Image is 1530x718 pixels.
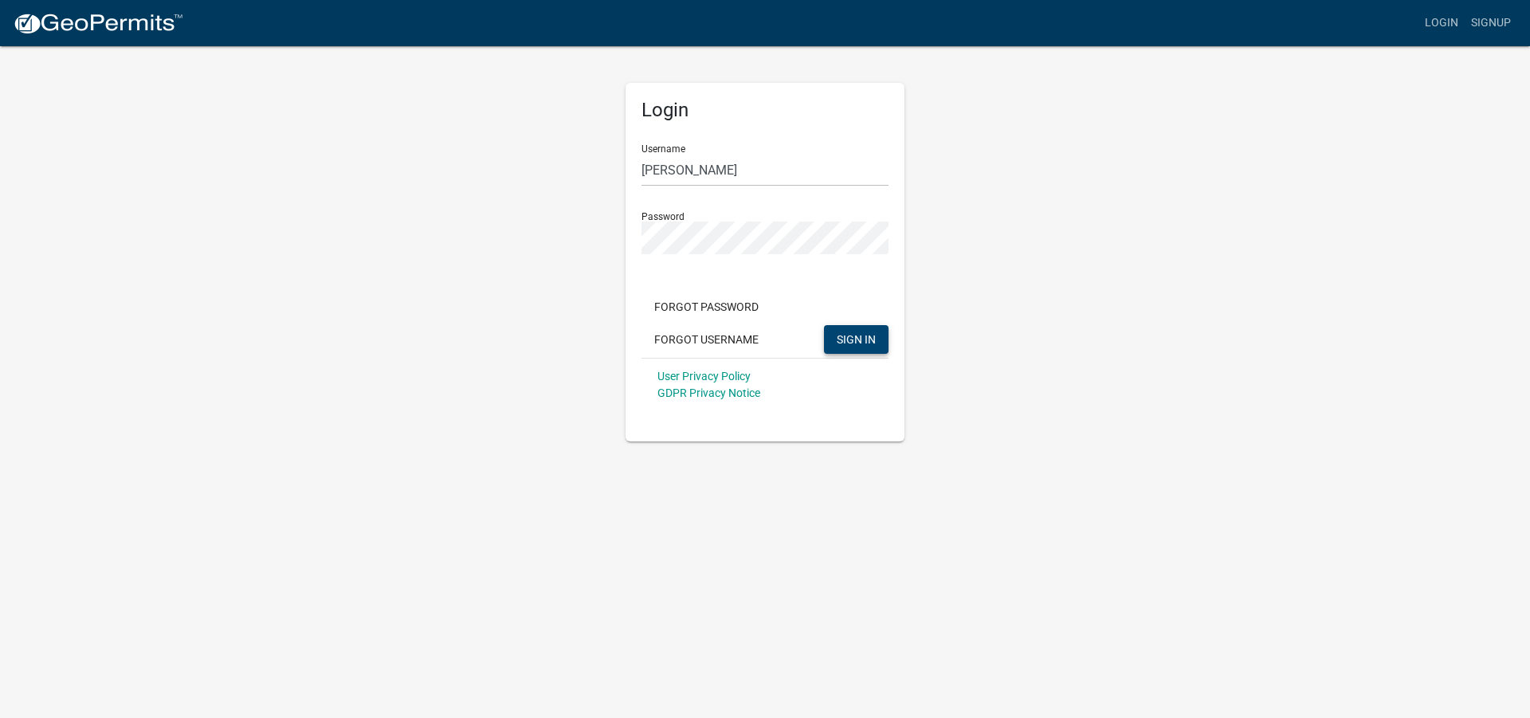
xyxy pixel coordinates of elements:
[641,99,889,122] h5: Login
[657,370,751,383] a: User Privacy Policy
[657,386,760,399] a: GDPR Privacy Notice
[641,325,771,354] button: Forgot Username
[1465,8,1517,38] a: Signup
[837,332,876,345] span: SIGN IN
[1418,8,1465,38] a: Login
[641,292,771,321] button: Forgot Password
[824,325,889,354] button: SIGN IN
